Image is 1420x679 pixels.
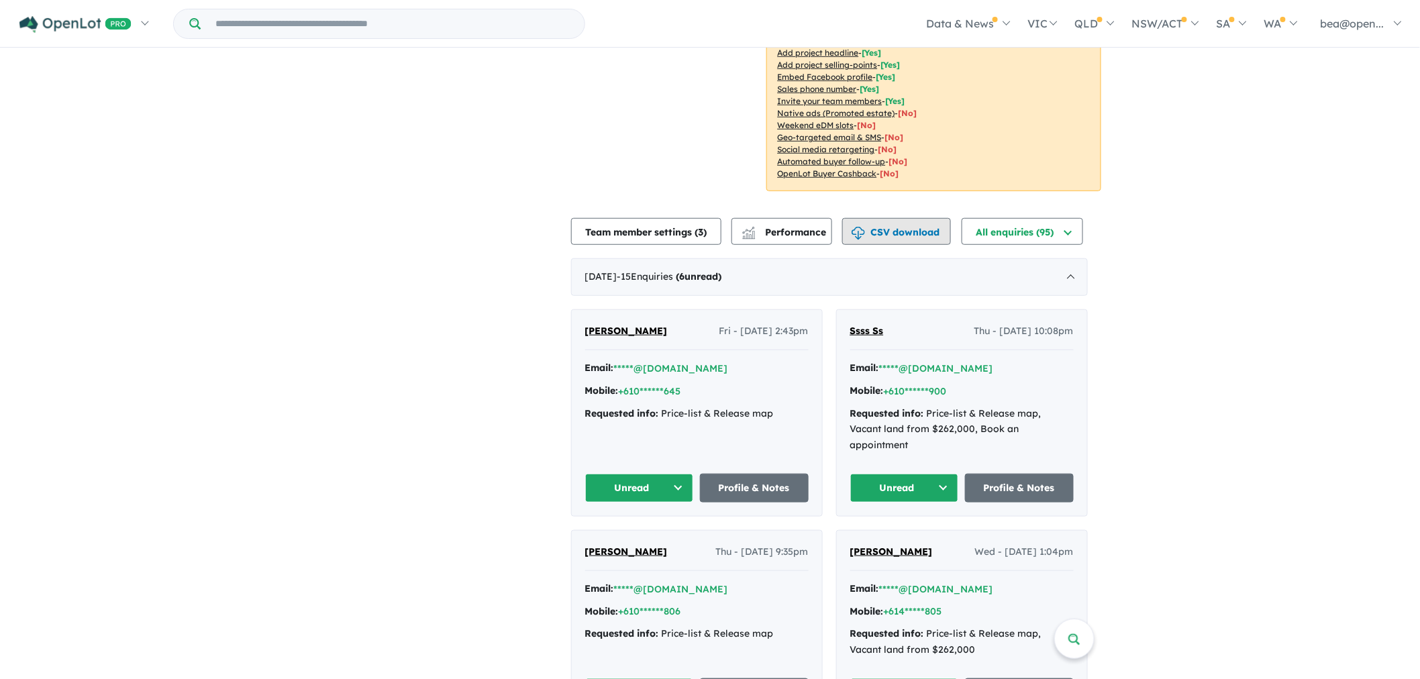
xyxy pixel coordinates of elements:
button: Team member settings (3) [571,218,721,245]
strong: Mobile: [585,605,619,617]
span: [No] [889,156,908,166]
strong: Email: [850,582,879,594]
u: Invite your team members [778,96,882,106]
span: Wed - [DATE] 1:04pm [975,544,1074,560]
div: Price-list & Release map [585,626,809,642]
u: Geo-targeted email & SMS [778,132,882,142]
button: Unread [585,474,694,503]
strong: Mobile: [850,605,884,617]
div: [DATE] [571,258,1088,296]
strong: ( unread) [676,270,722,282]
span: Fri - [DATE] 2:43pm [719,323,809,339]
strong: Requested info: [585,627,659,639]
img: line-chart.svg [742,227,754,234]
input: Try estate name, suburb, builder or developer [203,9,582,38]
div: Price-list & Release map, Vacant land from $262,000 [850,626,1074,658]
strong: Email: [585,582,614,594]
img: bar-chart.svg [742,231,756,240]
span: [PERSON_NAME] [850,545,933,558]
button: All enquiries (95) [962,218,1083,245]
span: [ Yes ] [860,84,880,94]
strong: Requested info: [850,627,924,639]
a: Profile & Notes [700,474,809,503]
u: Automated buyer follow-up [778,156,886,166]
strong: Mobile: [585,384,619,397]
button: Unread [850,474,959,503]
span: [PERSON_NAME] [585,545,668,558]
u: Social media retargeting [778,144,875,154]
span: bea@open... [1321,17,1384,30]
span: Ssss Ss [850,325,884,337]
span: 3 [698,226,703,238]
button: CSV download [842,218,951,245]
span: Thu - [DATE] 10:08pm [974,323,1074,339]
span: [No] [878,144,897,154]
span: Performance [744,226,827,238]
u: Add project selling-points [778,60,878,70]
strong: Mobile: [850,384,884,397]
span: [No] [858,120,876,130]
span: [ Yes ] [862,48,882,58]
u: Add project headline [778,48,859,58]
a: Profile & Notes [965,474,1074,503]
span: - 15 Enquir ies [617,270,722,282]
span: [No] [880,168,899,178]
u: Native ads (Promoted estate) [778,108,895,118]
a: [PERSON_NAME] [585,323,668,339]
div: Price-list & Release map, Vacant land from $262,000, Book an appointment [850,406,1074,454]
a: [PERSON_NAME] [585,544,668,560]
img: download icon [852,227,865,240]
u: Weekend eDM slots [778,120,854,130]
span: Thu - [DATE] 9:35pm [716,544,809,560]
span: [ Yes ] [881,60,901,70]
span: [ Yes ] [886,96,905,106]
u: Sales phone number [778,84,857,94]
span: [No] [899,108,917,118]
div: Price-list & Release map [585,406,809,422]
span: [No] [885,132,904,142]
u: Embed Facebook profile [778,72,873,82]
span: [PERSON_NAME] [585,325,668,337]
button: Performance [731,218,832,245]
a: [PERSON_NAME] [850,544,933,560]
span: [ Yes ] [876,72,896,82]
span: 6 [680,270,685,282]
strong: Email: [585,362,614,374]
u: OpenLot Buyer Cashback [778,168,877,178]
img: Openlot PRO Logo White [19,16,132,33]
strong: Requested info: [585,407,659,419]
strong: Email: [850,362,879,374]
strong: Requested info: [850,407,924,419]
a: Ssss Ss [850,323,884,339]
